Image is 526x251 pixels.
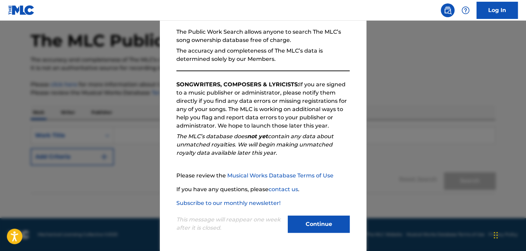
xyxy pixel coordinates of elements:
[441,3,454,17] a: Public Search
[176,172,350,180] p: Please review the
[476,2,518,19] a: Log In
[176,185,350,194] p: If you have any questions, please .
[176,80,350,130] p: If you are signed to a music publisher or administrator, please notify them directly if you find ...
[443,6,452,14] img: search
[288,216,350,233] button: Continue
[176,28,350,44] p: The Public Work Search allows anyone to search The MLC’s song ownership database free of charge.
[176,216,284,232] p: This message will reappear one week after it is closed.
[269,186,298,193] a: contact us
[176,133,333,156] em: The MLC’s database does contain any data about unmatched royalties. We will begin making unmatche...
[8,5,35,15] img: MLC Logo
[247,133,268,140] strong: not yet
[176,200,281,206] a: Subscribe to our monthly newsletter!
[494,225,498,245] div: Drag
[461,6,470,14] img: help
[176,47,350,63] p: The accuracy and completeness of The MLC’s data is determined solely by our Members.
[176,81,299,88] strong: SONGWRITERS, COMPOSERS & LYRICISTS:
[492,218,526,251] iframe: Chat Widget
[227,172,333,179] a: Musical Works Database Terms of Use
[459,3,472,17] div: Help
